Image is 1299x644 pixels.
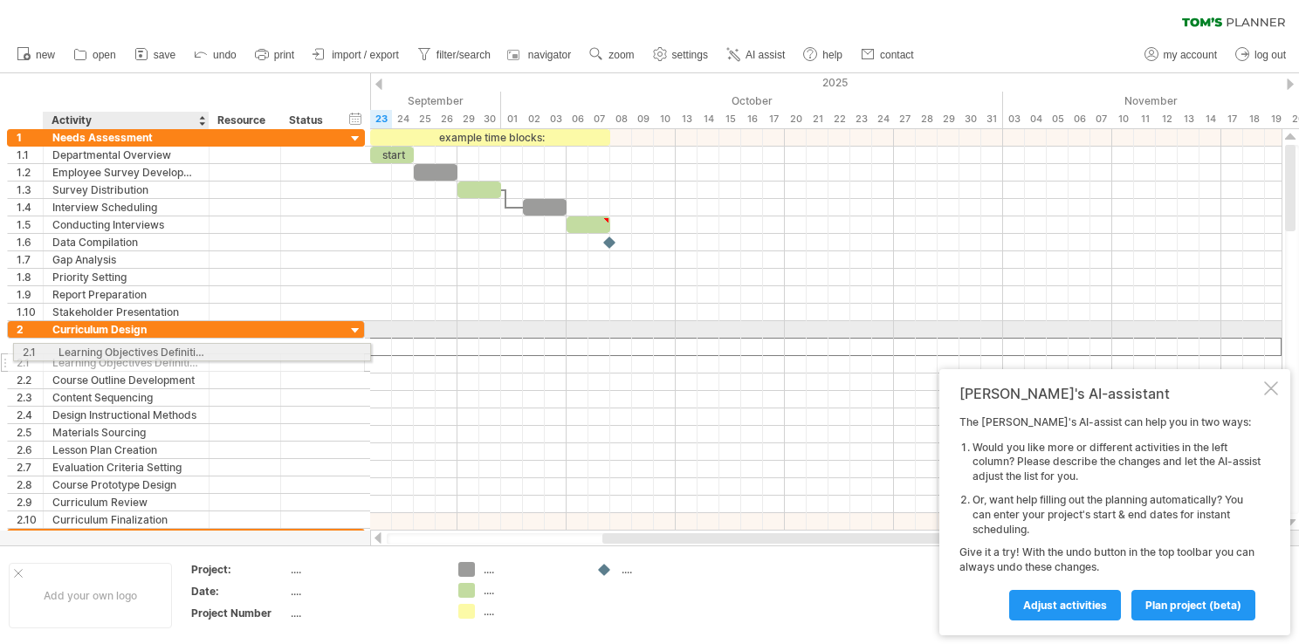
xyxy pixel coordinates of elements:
div: Friday, 26 September 2025 [436,110,457,128]
div: Content Sequencing [52,389,200,406]
span: open [93,49,116,61]
div: Thursday, 23 October 2025 [850,110,872,128]
div: Monday, 10 November 2025 [1112,110,1134,128]
span: filter/search [436,49,491,61]
span: contact [880,49,914,61]
div: Learning Objectives Definition [52,354,200,371]
div: Needs Assessment [52,129,200,146]
div: .... [484,562,579,577]
a: log out [1231,44,1291,66]
div: .... [484,604,579,619]
div: Curriculum Review [52,494,200,510]
div: Friday, 17 October 2025 [763,110,785,128]
div: 2.8 [17,476,43,493]
a: navigator [505,44,576,66]
div: Wednesday, 12 November 2025 [1156,110,1178,128]
div: Resource [217,112,271,129]
a: AI assist [722,44,790,66]
div: Monday, 3 November 2025 [1003,110,1025,128]
div: Add your own logo [9,563,172,628]
div: 2.3 [17,389,43,406]
div: Report Preparation [52,286,200,303]
div: Tuesday, 11 November 2025 [1134,110,1156,128]
div: Course Prototype Design [52,476,200,493]
div: 1.8 [17,269,43,285]
div: Priority Setting [52,269,200,285]
span: log out [1254,49,1286,61]
div: 2.4 [17,407,43,423]
div: Evaluation Criteria Setting [52,459,200,476]
div: Tuesday, 18 November 2025 [1243,110,1265,128]
div: Tuesday, 4 November 2025 [1025,110,1047,128]
div: Wednesday, 29 October 2025 [938,110,959,128]
div: Thursday, 13 November 2025 [1178,110,1199,128]
div: 2.10 [17,511,43,528]
div: Lesson Plan Creation [52,442,200,458]
div: Monday, 29 September 2025 [457,110,479,128]
div: 2 [17,321,43,338]
div: Thursday, 16 October 2025 [741,110,763,128]
div: Friday, 24 October 2025 [872,110,894,128]
div: Status [289,112,327,129]
div: Materials Sourcing [52,424,200,441]
div: Tuesday, 21 October 2025 [807,110,828,128]
a: plan project (beta) [1131,590,1255,620]
div: Friday, 7 November 2025 [1090,110,1112,128]
span: undo [213,49,237,61]
div: .... [291,562,437,577]
div: Thursday, 25 September 2025 [414,110,436,128]
div: .... [291,606,437,620]
div: 2.5 [17,424,43,441]
a: import / export [308,44,404,66]
div: Curriculum Finalization [52,511,200,528]
div: 1.1 [17,147,43,163]
div: Tuesday, 14 October 2025 [698,110,719,128]
div: Interview Scheduling [52,199,200,216]
div: Thursday, 2 October 2025 [523,110,545,128]
li: Would you like more or different activities in the left column? Please describe the changes and l... [973,441,1261,484]
div: [PERSON_NAME]'s AI-assistant [959,385,1261,402]
div: Wednesday, 24 September 2025 [392,110,414,128]
span: help [822,49,842,61]
div: 1.2 [17,164,43,181]
div: Friday, 10 October 2025 [654,110,676,128]
span: settings [672,49,708,61]
a: Adjust activities [1009,590,1121,620]
div: Tuesday, 7 October 2025 [588,110,610,128]
div: October 2025 [501,92,1003,110]
a: print [251,44,299,66]
div: 1.9 [17,286,43,303]
a: undo [189,44,242,66]
div: 1.3 [17,182,43,198]
a: help [799,44,848,66]
a: zoom [585,44,639,66]
a: save [130,44,181,66]
div: 2.9 [17,494,43,510]
div: 2.6 [17,442,43,458]
span: AI assist [746,49,785,61]
span: new [36,49,55,61]
div: 1.6 [17,234,43,250]
span: print [274,49,294,61]
div: 2.7 [17,459,43,476]
div: Tuesday, 28 October 2025 [916,110,938,128]
div: Wednesday, 8 October 2025 [610,110,632,128]
div: Monday, 13 October 2025 [676,110,698,128]
div: Thursday, 9 October 2025 [632,110,654,128]
div: 2.1 [17,354,43,371]
div: The [PERSON_NAME]'s AI-assist can help you in two ways: Give it a try! With the undo button in th... [959,415,1261,620]
a: contact [856,44,919,66]
div: Friday, 3 October 2025 [545,110,567,128]
a: filter/search [413,44,496,66]
div: Wednesday, 5 November 2025 [1047,110,1069,128]
span: save [154,49,175,61]
div: Survey Distribution [52,182,200,198]
div: Content Creation [52,529,200,545]
a: new [12,44,60,66]
div: Project Number [191,606,287,620]
div: 1 [17,129,43,146]
div: Project: [191,562,287,577]
div: 3 [17,529,43,545]
div: Course Outline Development [52,372,200,388]
div: 1.5 [17,216,43,233]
